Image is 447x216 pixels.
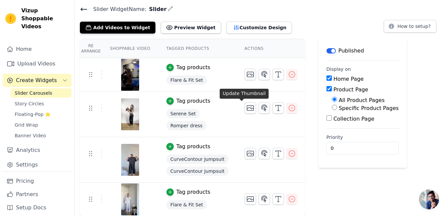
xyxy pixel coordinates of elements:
[5,13,16,24] img: Vizup
[80,22,155,34] button: Add Videos to Widget
[166,63,210,71] button: Tag products
[121,183,139,215] img: vizup-images-3462.png
[166,75,207,85] span: Flare & Fit Set
[166,121,207,130] span: Romper dress
[121,98,139,130] img: vizup-images-de0c.png
[166,200,207,209] span: Flare & Fit Set
[245,148,256,159] button: Change Thumbnail
[384,25,436,31] a: How to setup?
[121,144,139,176] img: vizup-images-dc95.png
[3,74,72,87] button: Create Widgets
[15,90,52,96] span: Slider Carousels
[176,188,210,196] div: Tag products
[166,109,200,118] span: Serene Set
[166,188,210,196] button: Tag products
[161,22,221,34] button: Preview Widget
[11,110,72,119] a: Floating-Pop ⭐
[80,39,102,58] th: Re Arrange
[15,100,44,107] span: Story Circles
[166,97,210,105] button: Tag products
[158,39,237,58] th: Tagged Products
[3,174,72,188] a: Pricing
[339,97,385,103] label: All Product Pages
[11,120,72,130] a: Grid Wrap
[339,105,399,111] label: Specific Product Pages
[3,188,72,201] a: Partners
[3,144,72,157] a: Analytics
[245,193,256,205] button: Change Thumbnail
[176,97,210,105] div: Tag products
[11,99,72,108] a: Story Circles
[334,86,368,93] label: Product Page
[15,111,51,118] span: Floating-Pop ⭐
[121,59,139,91] img: vizup-images-2841.jpg
[3,158,72,171] a: Settings
[327,66,351,72] legend: Display on
[176,63,210,71] div: Tag products
[146,5,167,13] span: Slider
[166,155,229,164] span: CurveContour Jumpsuit
[168,5,173,14] div: Edit Name
[237,39,305,58] th: Actions
[384,20,436,33] button: How to setup?
[3,57,72,70] a: Upload Videos
[15,132,46,139] span: Banner Video
[166,166,229,176] span: CurveContour Jumpsuit
[334,76,364,82] label: Home Page
[15,122,38,128] span: Grid Wrap
[11,88,72,98] a: Slider Carousels
[245,102,256,114] button: Change Thumbnail
[21,7,69,31] span: Vizup Shoppable Videos
[16,76,57,84] span: Create Widgets
[176,143,210,151] div: Tag products
[166,143,210,151] button: Tag products
[334,116,374,122] label: Collection Page
[11,131,72,140] a: Banner Video
[245,69,256,80] button: Change Thumbnail
[338,47,364,55] p: Published
[3,43,72,56] a: Home
[102,39,158,58] th: Shoppable Video
[3,201,72,214] a: Setup Docs
[88,5,146,13] span: Slider Widget Name:
[226,22,292,34] button: Customize Design
[327,134,399,141] label: Priority
[419,189,439,209] div: Open de chat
